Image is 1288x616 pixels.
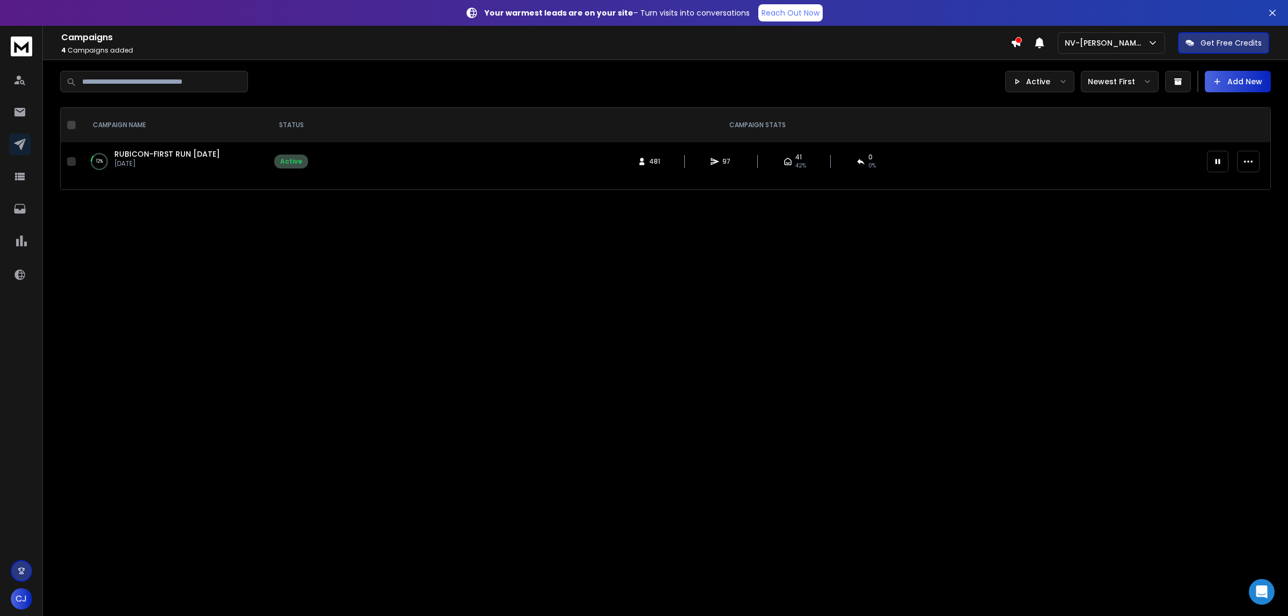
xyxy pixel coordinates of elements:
[114,159,220,168] p: [DATE]
[268,108,314,142] th: STATUS
[114,149,220,159] a: RUBICON-FIRST RUN [DATE]
[1081,71,1159,92] button: Newest First
[485,8,750,18] p: – Turn visits into conversations
[1026,76,1050,87] p: Active
[80,108,268,142] th: CAMPAIGN NAME
[61,46,66,55] span: 4
[1249,579,1275,605] div: Open Intercom Messenger
[795,162,806,170] span: 42 %
[868,162,876,170] span: 0 %
[80,142,268,181] td: 12%RUBICON-FIRST RUN [DATE][DATE]
[762,8,819,18] p: Reach Out Now
[11,588,32,610] button: CJ
[649,157,660,166] span: 481
[1065,38,1147,48] p: NV-[PERSON_NAME]
[11,36,32,56] img: logo
[280,157,302,166] div: Active
[96,156,103,167] p: 12 %
[795,153,802,162] span: 41
[1201,38,1262,48] p: Get Free Credits
[61,31,1011,44] h1: Campaigns
[758,4,823,21] a: Reach Out Now
[1205,71,1271,92] button: Add New
[61,46,1011,55] p: Campaigns added
[485,8,633,18] strong: Your warmest leads are on your site
[314,108,1201,142] th: CAMPAIGN STATS
[868,153,873,162] span: 0
[722,157,733,166] span: 97
[1178,32,1269,54] button: Get Free Credits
